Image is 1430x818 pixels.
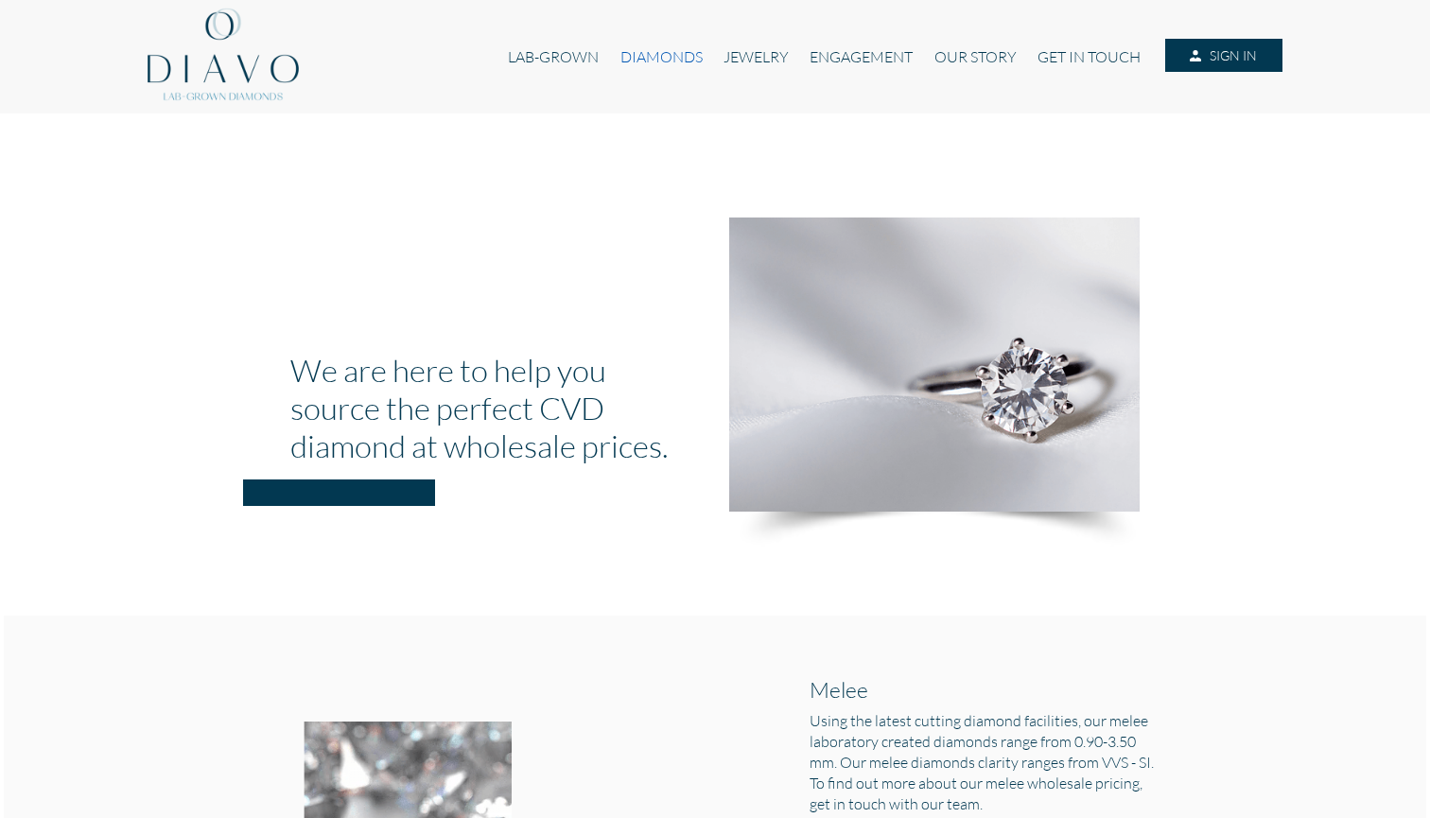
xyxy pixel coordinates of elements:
[610,39,713,75] a: DIAMONDS
[290,351,701,464] h1: We are here to help you source the perfect CVD diamond at wholesale prices.
[810,676,1157,703] h2: Melee
[729,218,1140,512] img: cvd-slice-1
[1027,39,1151,75] a: GET IN TOUCH
[497,39,609,75] a: LAB-GROWN
[1165,39,1282,73] a: SIGN IN
[924,39,1027,75] a: OUR STORY
[810,710,1157,814] h5: Using the latest cutting diamond facilities, our melee laboratory created diamonds range from 0.9...
[799,39,923,75] a: ENGAGEMENT
[713,39,799,75] a: JEWELRY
